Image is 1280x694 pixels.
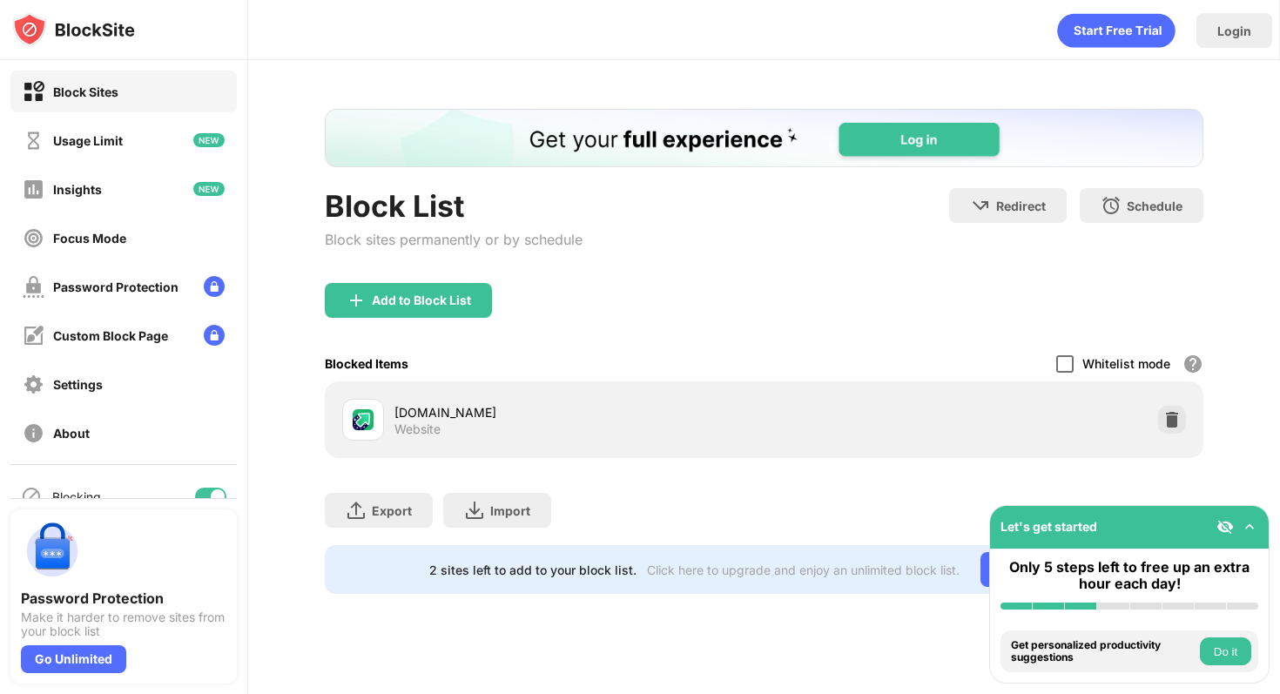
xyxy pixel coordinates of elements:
div: Focus Mode [53,231,126,246]
div: Login [1217,24,1251,38]
div: Go Unlimited [980,552,1100,587]
div: Password Protection [53,280,179,294]
img: lock-menu.svg [204,276,225,297]
div: [DOMAIN_NAME] [394,403,764,421]
img: focus-off.svg [23,227,44,249]
div: Click here to upgrade and enjoy an unlimited block list. [647,563,960,577]
div: Insights [53,182,102,197]
div: Export [372,503,412,518]
div: Go Unlimited [21,645,126,673]
img: new-icon.svg [193,182,225,196]
div: Block Sites [53,84,118,99]
img: about-off.svg [23,422,44,444]
button: Do it [1200,637,1251,665]
div: Only 5 steps left to free up an extra hour each day! [1000,559,1258,592]
div: Let's get started [1000,519,1097,534]
div: Settings [53,377,103,392]
img: favicons [353,409,374,430]
div: Whitelist mode [1082,356,1170,371]
img: lock-menu.svg [204,325,225,346]
img: time-usage-off.svg [23,130,44,152]
div: Schedule [1127,199,1182,213]
img: password-protection-off.svg [23,276,44,298]
div: Block sites permanently or by schedule [325,231,583,248]
div: Password Protection [21,590,226,607]
div: Custom Block Page [53,328,168,343]
div: Block List [325,188,583,224]
img: eye-not-visible.svg [1216,518,1234,536]
div: Redirect [996,199,1046,213]
div: Blocked Items [325,356,408,371]
img: block-on.svg [23,81,44,103]
div: Import [490,503,530,518]
div: Add to Block List [372,293,471,307]
div: Make it harder to remove sites from your block list [21,610,226,638]
div: 2 sites left to add to your block list. [429,563,637,577]
div: Website [394,421,441,437]
img: customize-block-page-off.svg [23,325,44,347]
img: blocking-icon.svg [21,486,42,507]
iframe: Banner [325,109,1203,167]
img: omni-setup-toggle.svg [1241,518,1258,536]
img: settings-off.svg [23,374,44,395]
div: Get personalized productivity suggestions [1011,639,1196,664]
img: push-password-protection.svg [21,520,84,583]
img: new-icon.svg [193,133,225,147]
img: insights-off.svg [23,179,44,200]
div: Usage Limit [53,133,123,148]
img: logo-blocksite.svg [12,12,135,47]
div: About [53,426,90,441]
div: Blocking [52,489,101,504]
div: animation [1057,13,1176,48]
